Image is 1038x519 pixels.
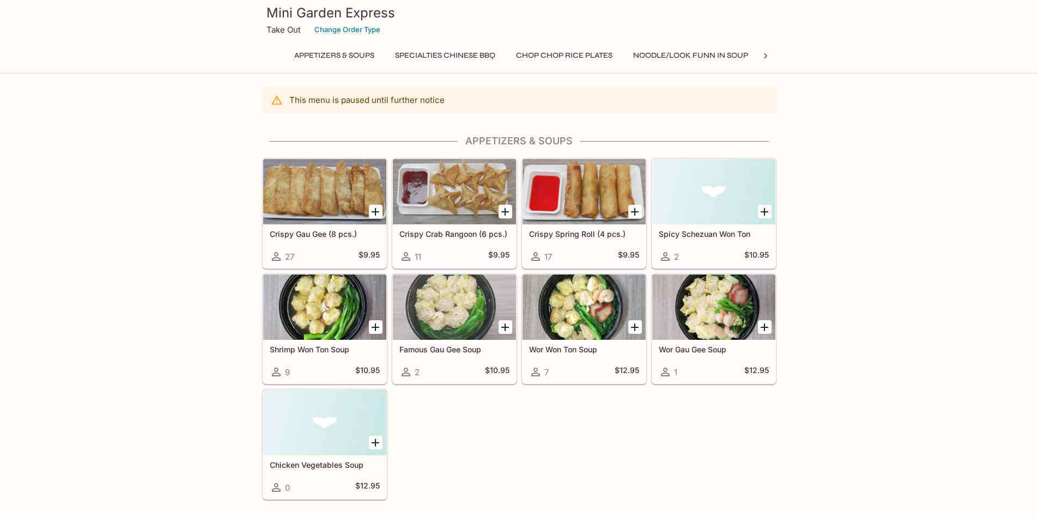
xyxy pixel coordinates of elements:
[355,365,380,378] h5: $10.95
[270,229,380,239] h5: Crispy Gau Gee (8 pcs.)
[285,367,290,377] span: 9
[628,205,642,218] button: Add Crispy Spring Roll (4 pcs.)
[674,252,679,262] span: 2
[415,252,421,262] span: 11
[392,274,517,384] a: Famous Gau Gee Soup2$10.95
[529,229,639,239] h5: Crispy Spring Roll (4 pcs.)
[355,481,380,494] h5: $12.95
[758,320,772,334] button: Add Wor Gau Gee Soup
[369,436,383,449] button: Add Chicken Vegetables Soup
[659,345,769,354] h5: Wor Gau Gee Soup
[399,229,509,239] h5: Crispy Crab Rangoon (6 pcs.)
[499,320,512,334] button: Add Famous Gau Gee Soup
[758,205,772,218] button: Add Spicy Schezuan Won Ton
[544,367,549,377] span: 7
[744,365,769,378] h5: $12.95
[309,21,385,38] button: Change Order Type
[288,48,380,63] button: Appetizers & Soups
[415,367,420,377] span: 2
[627,48,754,63] button: Noodle/Look Funn in Soup
[270,460,380,469] h5: Chicken Vegetables Soup
[289,95,445,105] p: This menu is paused until further notice
[399,345,509,354] h5: Famous Gau Gee Soup
[522,158,646,268] a: Crispy Spring Roll (4 pcs.)17$9.95
[285,483,290,493] span: 0
[488,250,509,263] h5: $9.95
[652,274,776,384] a: Wor Gau Gee Soup1$12.95
[499,205,512,218] button: Add Crispy Crab Rangoon (6 pcs.)
[262,135,776,147] h4: Appetizers & Soups
[263,274,386,340] div: Shrimp Won Ton Soup
[652,274,775,340] div: Wor Gau Gee Soup
[652,158,776,268] a: Spicy Schezuan Won Ton2$10.95
[285,252,294,262] span: 27
[510,48,618,63] button: Chop Chop Rice Plates
[744,250,769,263] h5: $10.95
[628,320,642,334] button: Add Wor Won Ton Soup
[652,159,775,224] div: Spicy Schezuan Won Ton
[263,389,387,499] a: Chicken Vegetables Soup0$12.95
[485,365,509,378] h5: $10.95
[659,229,769,239] h5: Spicy Schezuan Won Ton
[263,158,387,268] a: Crispy Gau Gee (8 pcs.)27$9.95
[522,274,646,384] a: Wor Won Ton Soup7$12.95
[529,345,639,354] h5: Wor Won Ton Soup
[523,274,646,340] div: Wor Won Ton Soup
[263,390,386,455] div: Chicken Vegetables Soup
[270,345,380,354] h5: Shrimp Won Ton Soup
[615,365,639,378] h5: $12.95
[393,159,516,224] div: Crispy Crab Rangoon (6 pcs.)
[266,25,301,35] p: Take Out
[359,250,380,263] h5: $9.95
[369,205,383,218] button: Add Crispy Gau Gee (8 pcs.)
[369,320,383,334] button: Add Shrimp Won Ton Soup
[393,274,516,340] div: Famous Gau Gee Soup
[263,159,386,224] div: Crispy Gau Gee (8 pcs.)
[266,4,772,21] h3: Mini Garden Express
[392,158,517,268] a: Crispy Crab Rangoon (6 pcs.)11$9.95
[618,250,639,263] h5: $9.95
[674,367,677,377] span: 1
[389,48,501,63] button: Specialties Chinese BBQ
[544,252,552,262] span: 17
[523,159,646,224] div: Crispy Spring Roll (4 pcs.)
[263,274,387,384] a: Shrimp Won Ton Soup9$10.95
